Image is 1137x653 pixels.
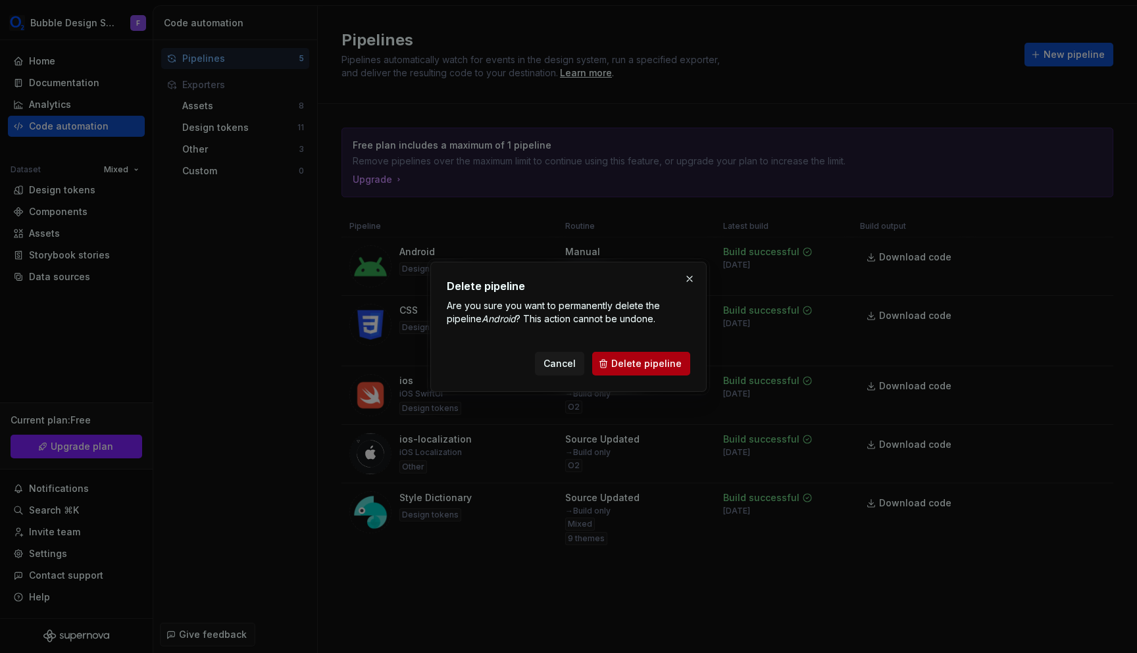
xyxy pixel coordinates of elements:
button: Delete pipeline [592,352,690,375]
i: Android [482,313,516,324]
button: Cancel [535,352,584,375]
span: Cancel [543,357,576,370]
span: Delete pipeline [611,357,682,370]
p: Are you sure you want to permanently delete the pipeline ? This action cannot be undone. [447,299,690,326]
h2: Delete pipeline [447,278,690,294]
